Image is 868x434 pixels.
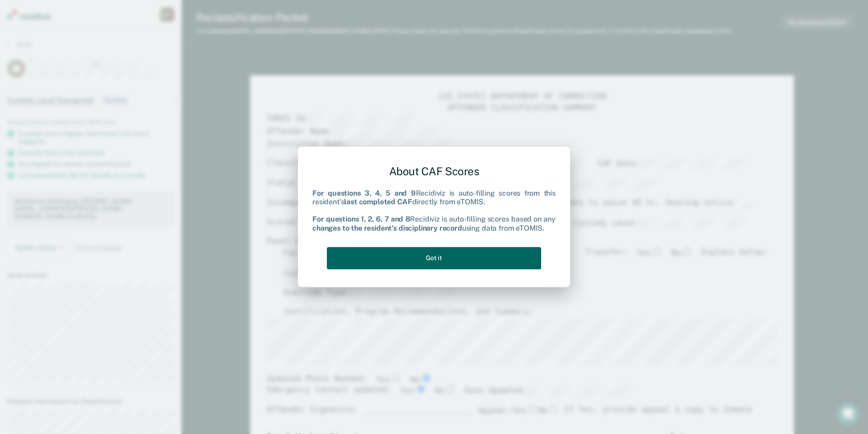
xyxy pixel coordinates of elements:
[312,189,556,232] div: Recidiviz is auto-filling scores from this resident's directly from eTOMIS. Recidiviz is auto-fil...
[312,158,556,185] div: About CAF Scores
[312,224,462,232] b: changes to the resident's disciplinary record
[312,215,410,224] b: For questions 1, 2, 6, 7 and 8
[312,189,416,197] b: For questions 3, 4, 5 and 9
[344,197,412,206] b: last completed CAF
[327,247,541,269] button: Got it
